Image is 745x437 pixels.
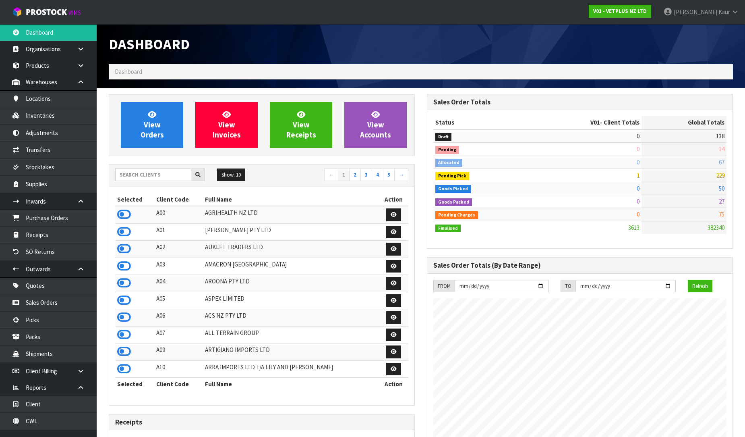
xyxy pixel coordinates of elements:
[203,292,379,309] td: ASPEX LIMITED
[203,206,379,223] td: AGRIHEALTH NZ LTD
[674,8,717,16] span: [PERSON_NAME]
[195,102,258,148] a: ViewInvoices
[589,5,651,18] a: V01 - VETPLUS NZ LTD
[379,193,408,206] th: Action
[637,171,639,179] span: 1
[435,211,478,219] span: Pending Charges
[324,169,338,181] a: ←
[338,169,350,181] a: 1
[109,35,190,53] span: Dashboard
[360,169,372,181] a: 3
[372,169,383,181] a: 4
[121,102,183,148] a: ViewOrders
[154,343,203,361] td: A09
[203,378,379,391] th: Full Name
[154,258,203,275] td: A03
[561,280,575,293] div: TO
[154,360,203,378] td: A10
[360,110,391,140] span: View Accounts
[435,198,472,206] span: Goods Packed
[154,206,203,223] td: A00
[141,110,164,140] span: View Orders
[154,378,203,391] th: Client Code
[154,223,203,241] td: A01
[719,210,724,218] span: 75
[26,7,67,17] span: ProStock
[213,110,241,140] span: View Invoices
[154,326,203,343] td: A07
[203,223,379,241] td: [PERSON_NAME] PTY LTD
[433,98,726,106] h3: Sales Order Totals
[270,102,332,148] a: ViewReceipts
[435,172,469,180] span: Pending Pick
[593,8,647,15] strong: V01 - VETPLUS NZ LTD
[68,9,81,17] small: WMS
[716,171,724,179] span: 229
[718,8,730,16] span: Kaur
[203,193,379,206] th: Full Name
[435,225,461,233] span: Finalised
[383,169,395,181] a: 5
[530,116,642,129] th: - Client Totals
[716,132,724,140] span: 138
[637,198,639,205] span: 0
[688,280,712,293] button: Refresh
[154,275,203,292] td: A04
[433,262,726,269] h3: Sales Order Totals (By Date Range)
[217,169,245,181] button: Show: 10
[719,185,724,192] span: 50
[719,158,724,166] span: 67
[203,343,379,361] td: ARTIGIANO IMPORTS LTD
[637,132,639,140] span: 0
[115,378,154,391] th: Selected
[379,378,408,391] th: Action
[435,185,471,193] span: Goods Picked
[115,68,142,75] span: Dashboard
[435,146,459,154] span: Pending
[154,241,203,258] td: A02
[349,169,361,181] a: 2
[637,185,639,192] span: 0
[154,292,203,309] td: A05
[642,116,726,129] th: Global Totals
[433,280,455,293] div: FROM
[708,224,724,231] span: 382340
[203,275,379,292] td: AROONA PTY LTD
[719,198,724,205] span: 27
[203,326,379,343] td: ALL TERRAIN GROUP
[115,169,191,181] input: Search clients
[394,169,408,181] a: →
[628,224,639,231] span: 3613
[203,360,379,378] td: ARRA IMPORTS LTD T/A LILY AND [PERSON_NAME]
[435,133,451,141] span: Draft
[12,7,22,17] img: cube-alt.png
[719,145,724,153] span: 14
[203,309,379,327] td: ACS NZ PTY LTD
[433,116,530,129] th: Status
[637,145,639,153] span: 0
[344,102,407,148] a: ViewAccounts
[115,418,408,426] h3: Receipts
[154,193,203,206] th: Client Code
[435,159,462,167] span: Allocated
[637,158,639,166] span: 0
[637,210,639,218] span: 0
[286,110,316,140] span: View Receipts
[154,309,203,327] td: A06
[115,193,154,206] th: Selected
[268,169,408,183] nav: Page navigation
[590,119,600,126] span: V01
[203,258,379,275] td: AMACRON [GEOGRAPHIC_DATA]
[203,241,379,258] td: AUKLET TRADERS LTD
